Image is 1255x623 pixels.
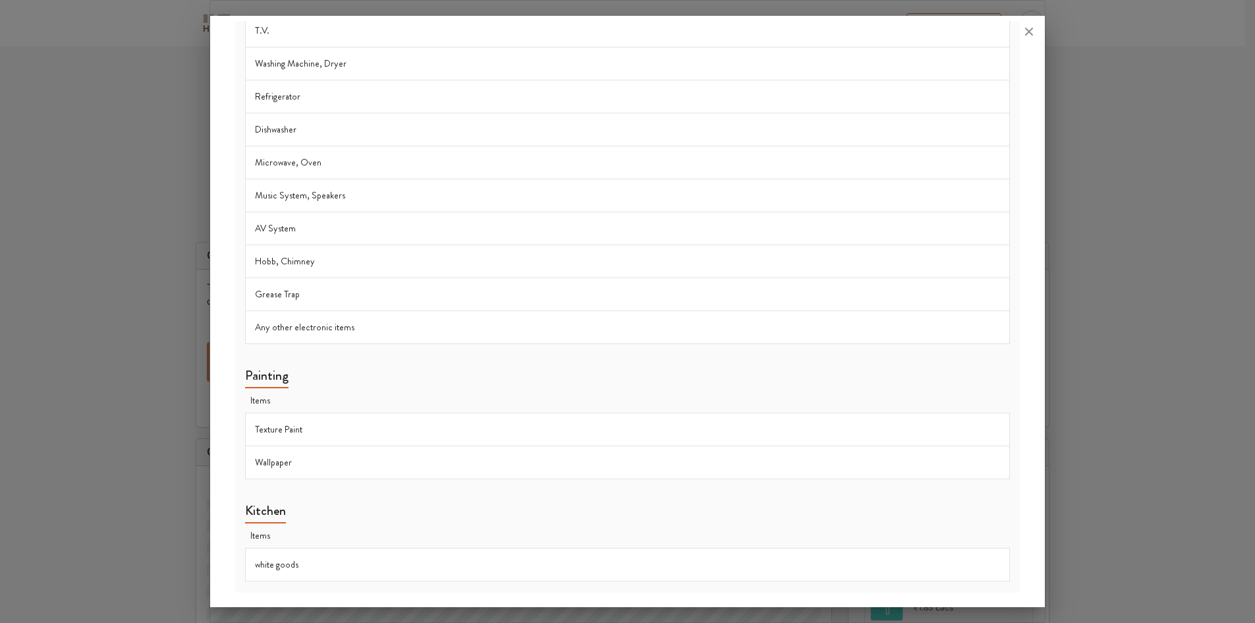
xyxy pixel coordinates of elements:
td: Microwave, Oven [245,146,1010,179]
th: Items [245,388,1010,413]
td: Music System, Speakers [245,179,1010,212]
th: Items [245,523,1010,549]
td: Hobb, Chimney [245,245,1010,278]
td: Refrigerator [245,80,1010,113]
h5: Painting [245,368,289,388]
td: white goods [245,549,1010,581]
td: Texture Paint [245,413,1010,446]
td: Grease Trap [245,278,1010,311]
h5: Kitchen [245,503,286,523]
td: AV System [245,212,1010,245]
td: Washing Machine, Dryer [245,47,1010,80]
td: Dishwasher [245,113,1010,146]
td: Any other electronic items [245,311,1010,344]
td: Wallpaper [245,446,1010,479]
